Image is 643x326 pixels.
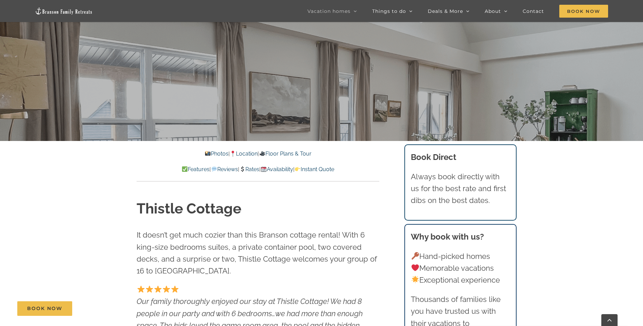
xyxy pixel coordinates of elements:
[163,285,170,293] img: ⭐️
[230,150,258,157] a: Location
[559,5,608,18] span: Book Now
[137,149,379,158] p: | |
[154,285,162,293] img: ⭐️
[137,165,379,174] p: | | | |
[146,285,153,293] img: ⭐️
[230,151,236,156] img: 📍
[205,150,228,157] a: Photos
[411,171,510,207] p: Always book directly with us for the best rate and first dibs on the best dates.
[372,9,406,14] span: Things to do
[295,166,300,172] img: 👉
[171,285,179,293] img: ⭐️
[137,199,379,219] h1: Thistle Cottage
[239,166,259,172] a: Rates
[485,9,501,14] span: About
[411,250,510,286] p: Hand-picked homes Memorable vacations Exceptional experience
[211,166,238,172] a: Reviews
[137,230,377,275] span: It doesn’t get much cozier than this Branson cottage rental! With 6 king-size bedrooms suites, a ...
[240,166,245,172] img: 💲
[205,151,210,156] img: 📸
[259,150,311,157] a: Floor Plans & Tour
[307,9,350,14] span: Vacation homes
[17,301,72,316] a: Book Now
[182,166,187,172] img: ✅
[212,166,217,172] img: 💬
[260,151,265,156] img: 🎥
[137,285,145,293] img: ⭐️
[523,9,544,14] span: Contact
[261,166,266,172] img: 📆
[411,152,456,162] b: Book Direct
[411,231,510,243] h3: Why book with us?
[411,276,419,283] img: 🌟
[261,166,293,172] a: Availability
[428,9,463,14] span: Deals & More
[35,7,93,15] img: Branson Family Retreats Logo
[295,166,334,172] a: Instant Quote
[411,264,419,271] img: ❤️
[27,306,62,311] span: Book Now
[411,252,419,260] img: 🔑
[182,166,209,172] a: Features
